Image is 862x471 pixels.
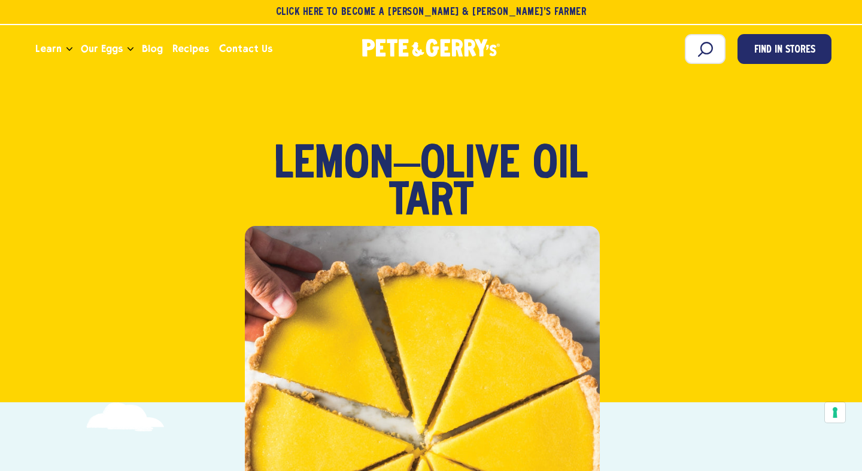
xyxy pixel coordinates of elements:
[754,42,815,59] span: Find in Stores
[274,147,520,184] span: Lemon–Olive
[81,41,123,56] span: Our Eggs
[533,147,588,184] span: Oil
[137,33,168,65] a: Blog
[214,33,277,65] a: Contact Us
[389,184,474,221] span: Tart
[737,34,831,64] a: Find in Stores
[35,41,62,56] span: Learn
[76,33,128,65] a: Our Eggs
[685,34,726,64] input: Search
[172,41,209,56] span: Recipes
[128,47,133,51] button: Open the dropdown menu for Our Eggs
[31,33,66,65] a: Learn
[66,47,72,51] button: Open the dropdown menu for Learn
[825,402,845,423] button: Your consent preferences for tracking technologies
[168,33,214,65] a: Recipes
[219,41,272,56] span: Contact Us
[142,41,163,56] span: Blog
